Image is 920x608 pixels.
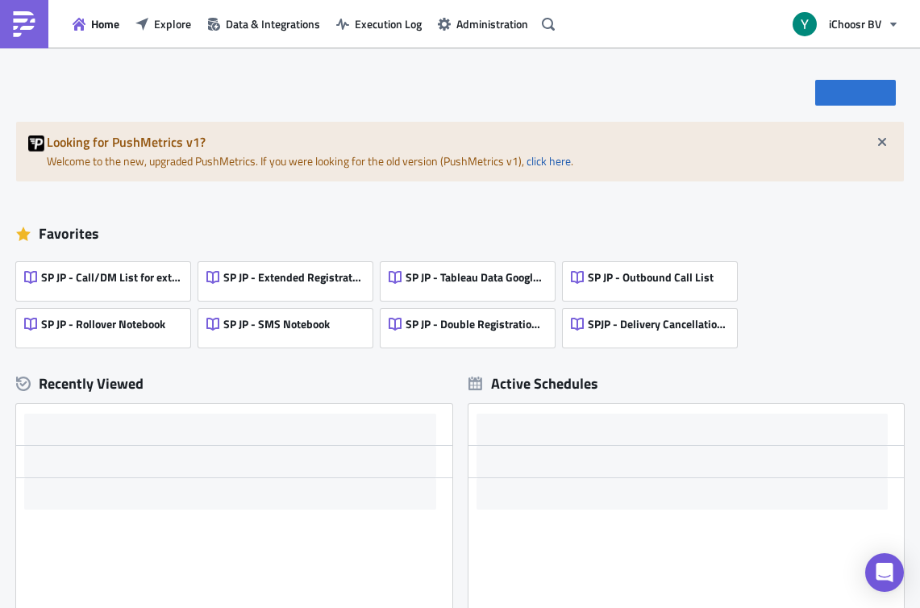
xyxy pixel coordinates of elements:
button: Administration [430,11,536,36]
span: SP JP - Tableau Data Google Sheet Export [406,270,546,285]
span: Explore [154,15,191,32]
button: Data & Integrations [199,11,328,36]
span: iChoosr BV [829,15,881,32]
a: SP JP - Call/DM List for extra retrofit [16,254,198,301]
span: SP JP - SMS Notebook [223,317,330,331]
a: SP JP - Double Registrations Notebook [381,301,563,348]
span: Execution Log [355,15,422,32]
button: Home [65,11,127,36]
img: PushMetrics [11,11,37,37]
div: Welcome to the new, upgraded PushMetrics. If you were looking for the old version (PushMetrics v1... [16,122,904,181]
a: SP JP - SMS Notebook [198,301,381,348]
span: SP JP - Rollover Notebook [41,317,165,331]
a: SP JP - Extended Registrations export [198,254,381,301]
span: Home [91,15,119,32]
span: SP JP - Outbound Call List [588,270,714,285]
div: Favorites [16,222,904,246]
div: Active Schedules [468,374,598,393]
span: SP JP - Double Registrations Notebook [406,317,546,331]
a: SP JP - Rollover Notebook [16,301,198,348]
a: SPJP - Delivery Cancellation Reasons [563,301,745,348]
a: click here [527,152,571,169]
span: SP JP - Extended Registrations export [223,270,364,285]
span: Data & Integrations [226,15,320,32]
img: Avatar [791,10,818,38]
span: Administration [456,15,528,32]
span: SPJP - Delivery Cancellation Reasons [588,317,728,331]
div: Recently Viewed [16,372,452,396]
span: SP JP - Call/DM List for extra retrofit [41,270,181,285]
h5: Looking for PushMetrics v1? [47,135,892,148]
a: SP JP - Outbound Call List [563,254,745,301]
button: iChoosr BV [783,6,908,42]
div: Open Intercom Messenger [865,553,904,592]
button: Execution Log [328,11,430,36]
a: SP JP - Tableau Data Google Sheet Export [381,254,563,301]
button: Explore [127,11,199,36]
